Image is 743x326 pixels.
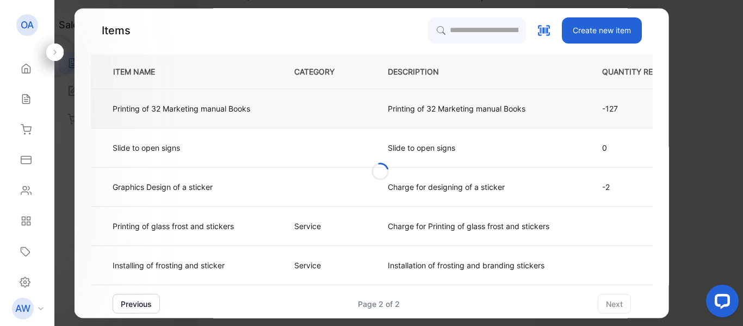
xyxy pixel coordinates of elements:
iframe: LiveChat chat widget [697,280,743,326]
p: Installing of frosting and sticker [113,260,225,271]
p: CATEGORY [294,66,352,77]
p: -2 [602,181,695,193]
p: Printing of 32 Marketing manual Books [113,103,250,114]
p: Charge for Printing of glass frost and stickers [388,220,549,232]
div: Page 2 of 2 [357,298,399,310]
p: Slide to open signs [388,142,455,153]
button: previous [113,294,160,313]
p: Printing of 32 Marketing manual Books [388,103,525,114]
p: AW [15,302,30,316]
p: Printing of glass frost and stickers [113,220,234,232]
p: QUANTITY REMAINS [602,66,695,77]
p: 0 [602,142,695,153]
button: next [597,294,630,313]
p: Service [294,260,321,271]
p: ITEM NAME [109,66,172,77]
p: Charge for designing of a sticker [388,181,505,193]
button: Create new item [561,17,641,44]
p: Items [102,22,131,39]
p: Slide to open signs [113,142,180,153]
p: DESCRIPTION [388,66,456,77]
p: OA [21,18,34,32]
p: -127 [602,103,695,114]
p: Service [294,220,321,232]
p: Graphics Design of a sticker [113,181,213,193]
p: Installation of frosting and branding stickers [388,260,544,271]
